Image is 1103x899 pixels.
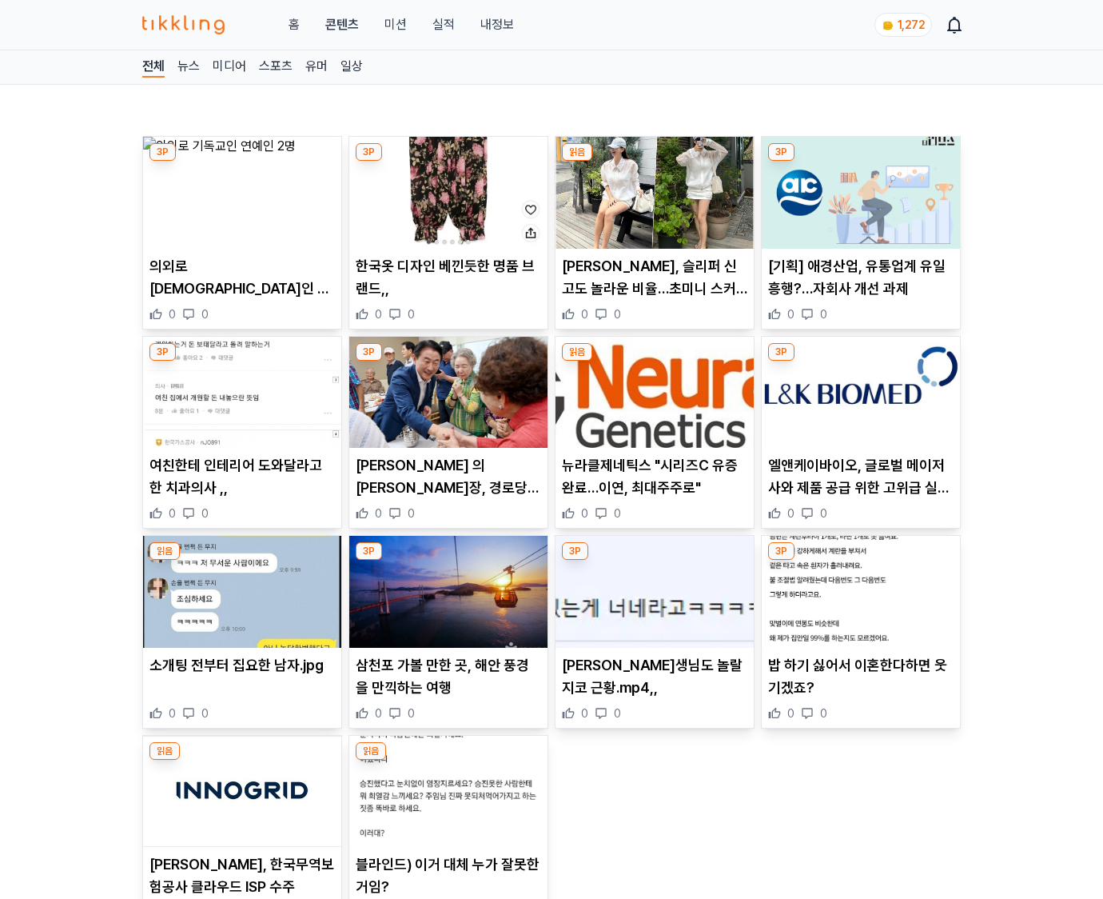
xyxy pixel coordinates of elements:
span: 0 [787,306,794,322]
img: 여친한테 인테리어 도와달라고 한 치과의사 ,, [143,337,341,449]
img: coin [882,19,894,32]
a: coin 1,272 [874,13,929,37]
img: 뉴라클제네틱스 "시리즈C 유증 완료…이연, 최대주주로" [555,337,754,449]
div: 3P 김동근 의정부시장, 경로당 방문해 어르신들과 소통 [PERSON_NAME] 의[PERSON_NAME]장, 경로당 방문해 어르신들과 소통 0 0 [348,336,548,529]
span: 0 [614,705,621,721]
span: 0 [787,505,794,521]
span: 0 [787,705,794,721]
img: 김윤희 아나, 슬리퍼 신고도 놀라운 비율…초미니 스커트에 늘씬 각선미 자랑 [555,137,754,249]
span: 1,272 [898,18,925,31]
p: 엘앤케이바이오, 글로벌 메이저사와 제품 공급 위한 고위급 실무 논의 [768,454,954,499]
span: 0 [614,306,621,322]
div: 읽음 뉴라클제네틱스 "시리즈C 유증 완료…이연, 최대주주로" 뉴라클제네틱스 "시리즈C 유증 완료…이연, 최대주주로" 0 0 [555,336,755,529]
p: [PERSON_NAME], 한국무역보험공사 클라우드 ISP 수주 [149,853,335,898]
span: 0 [169,505,176,521]
button: 미션 [384,15,407,34]
img: [기획] 애경산업, 유통업계 유일 흥행?…자회사 개선 과제 [762,137,960,249]
a: 스포츠 [259,57,293,78]
span: 0 [408,705,415,721]
a: 내정보 [480,15,514,34]
span: 0 [375,705,382,721]
p: 의외로 [DEMOGRAPHIC_DATA]인 연예인 2명 [149,255,335,300]
a: 미디어 [213,57,246,78]
span: 0 [169,705,176,721]
p: 여친한테 인테리어 도와달라고 한 치과의사 ,, [149,454,335,499]
div: 읽음 [562,143,592,161]
p: [PERSON_NAME] 의[PERSON_NAME]장, 경로당 방문해 어르신들과 소통 [356,454,541,499]
a: 실적 [432,15,455,34]
p: 뉴라클제네틱스 "시리즈C 유증 완료…이연, 최대주주로" [562,454,747,499]
p: 삼천포 가볼 만한 곳, 해안 풍경을 만끽하는 여행 [356,654,541,699]
img: 밥 하기 싫어서 이혼한다하면 웃기겠죠? [762,536,960,648]
img: 소개팅 전부터 집요한 남자.jpg [143,536,341,648]
div: 3P 의외로 기독교인 연예인 2명 의외로 [DEMOGRAPHIC_DATA]인 연예인 2명 0 0 [142,136,342,330]
a: 뉴스 [177,57,200,78]
div: 3P [149,143,176,161]
span: 0 [201,705,209,721]
span: 0 [408,505,415,521]
div: 3P 삼천포 가볼 만한 곳, 해안 풍경을 만끽하는 여행 삼천포 가볼 만한 곳, 해안 풍경을 만끽하는 여행 0 0 [348,535,548,729]
div: 3P [기획] 애경산업, 유통업계 유일 흥행?…자회사 개선 과제 [기획] 애경산업, 유통업계 유일 흥행?…자회사 개선 과제 0 0 [761,136,961,330]
div: 3P 한국옷 디자인 베낀듯한 명품 브랜드,, 한국옷 디자인 베낀듯한 명품 브랜드,, 0 0 [348,136,548,330]
div: 3P [356,143,382,161]
p: [PERSON_NAME], 슬리퍼 신고도 놀라운 비율…초미니 스커트에 늘씬 각선미 자랑 [562,255,747,300]
img: 의외로 기독교인 연예인 2명 [143,137,341,249]
div: 3P [768,143,794,161]
div: 3P [149,343,176,361]
div: 3P [768,542,794,560]
img: 티끌링 [142,15,225,34]
span: 0 [614,505,621,521]
div: 읽음 [562,343,592,361]
p: 블라인드) 이거 대체 누가 잘못한거임? [356,853,541,898]
a: 콘텐츠 [325,15,359,34]
div: 3P 여친한테 인테리어 도와달라고 한 치과의사 ,, 여친한테 인테리어 도와달라고 한 치과의사 ,, 0 0 [142,336,342,529]
div: 3P [356,343,382,361]
div: 3P 엘앤케이바이오, 글로벌 메이저사와 제품 공급 위한 고위급 실무 논의 엘앤케이바이오, 글로벌 메이저사와 제품 공급 위한 고위급 실무 논의 0 0 [761,336,961,529]
div: 읽음 소개팅 전부터 집요한 남자.jpg 소개팅 전부터 집요한 남자.jpg 0 0 [142,535,342,729]
img: 김동근 의정부시장, 경로당 방문해 어르신들과 소통 [349,337,548,449]
span: 0 [201,306,209,322]
span: 0 [581,505,588,521]
div: 3P [356,542,382,560]
p: [PERSON_NAME]생님도 놀랄 지코 근황.mp4,, [562,654,747,699]
div: 3P 김구선생님도 놀랄 지코 근황.mp4,, [PERSON_NAME]생님도 놀랄 지코 근황.mp4,, 0 0 [555,535,755,729]
img: 한국옷 디자인 베낀듯한 명품 브랜드,, [349,137,548,249]
img: 엘앤케이바이오, 글로벌 메이저사와 제품 공급 위한 고위급 실무 논의 [762,337,960,449]
span: 0 [169,306,176,322]
img: 삼천포 가볼 만한 곳, 해안 풍경을 만끽하는 여행 [349,536,548,648]
p: 밥 하기 싫어서 이혼한다하면 웃기겠죠? [768,654,954,699]
div: 읽음 [149,742,180,760]
a: 홈 [289,15,300,34]
div: 읽음 [356,742,386,760]
span: 0 [581,306,588,322]
img: 김구선생님도 놀랄 지코 근황.mp4,, [555,536,754,648]
p: 소개팅 전부터 집요한 남자.jpg [149,654,335,677]
img: 블라인드) 이거 대체 누가 잘못한거임? [349,736,548,848]
span: 0 [408,306,415,322]
div: 3P [562,542,588,560]
span: 0 [820,705,827,721]
span: 0 [820,505,827,521]
span: 0 [375,505,382,521]
div: 3P 밥 하기 싫어서 이혼한다하면 웃기겠죠? 밥 하기 싫어서 이혼한다하면 웃기겠죠? 0 0 [761,535,961,729]
span: 0 [820,306,827,322]
a: 유머 [305,57,328,78]
span: 0 [581,705,588,721]
a: 일상 [340,57,363,78]
a: 전체 [142,57,165,78]
div: 읽음 [149,542,180,560]
span: 0 [375,306,382,322]
p: [기획] 애경산업, 유통업계 유일 흥행?…자회사 개선 과제 [768,255,954,300]
div: 읽음 김윤희 아나, 슬리퍼 신고도 놀라운 비율…초미니 스커트에 늘씬 각선미 자랑 [PERSON_NAME], 슬리퍼 신고도 놀라운 비율…초미니 스커트에 늘씬 각선미 자랑 0 0 [555,136,755,330]
span: 0 [201,505,209,521]
div: 3P [768,343,794,361]
img: 이노그리드, 한국무역보험공사 클라우드 ISP 수주 [143,736,341,848]
p: 한국옷 디자인 베낀듯한 명품 브랜드,, [356,255,541,300]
